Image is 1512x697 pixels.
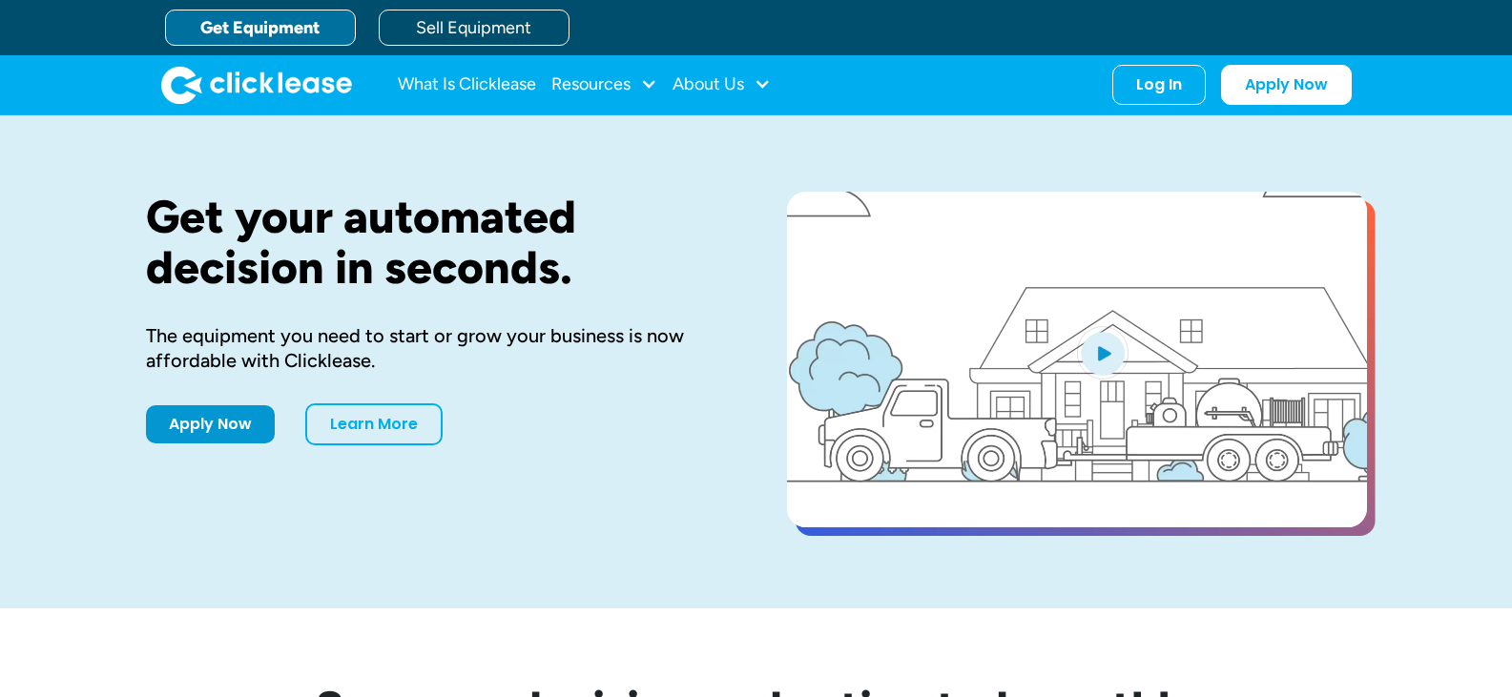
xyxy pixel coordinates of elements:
[146,192,726,293] h1: Get your automated decision in seconds.
[161,66,352,104] a: home
[146,323,726,373] div: The equipment you need to start or grow your business is now affordable with Clicklease.
[787,192,1367,527] a: open lightbox
[398,66,536,104] a: What Is Clicklease
[1136,75,1182,94] div: Log In
[1221,65,1352,105] a: Apply Now
[161,66,352,104] img: Clicklease logo
[1077,326,1129,379] img: Blue play button logo on a light blue circular background
[146,405,275,443] a: Apply Now
[673,66,771,104] div: About Us
[165,10,356,46] a: Get Equipment
[551,66,657,104] div: Resources
[379,10,570,46] a: Sell Equipment
[305,403,443,445] a: Learn More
